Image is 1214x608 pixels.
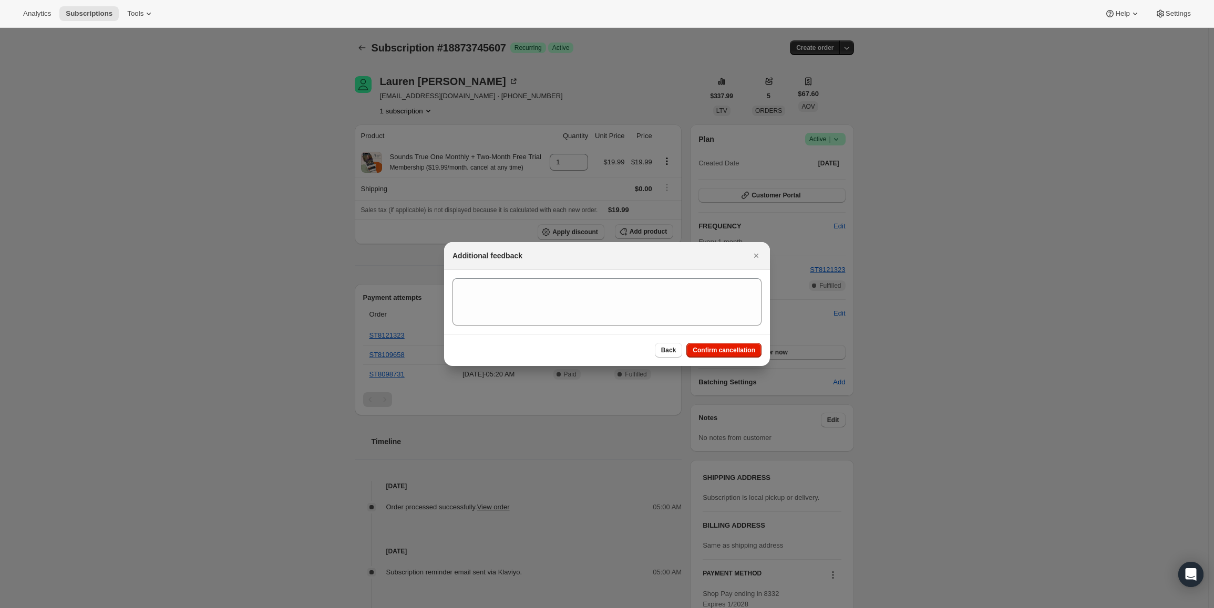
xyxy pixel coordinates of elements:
[661,346,676,354] span: Back
[59,6,119,21] button: Subscriptions
[1178,562,1203,587] div: Open Intercom Messenger
[1149,6,1197,21] button: Settings
[1098,6,1146,21] button: Help
[749,248,764,263] button: Close
[693,346,755,354] span: Confirm cancellation
[66,9,112,18] span: Subscriptions
[686,343,762,358] button: Confirm cancellation
[121,6,160,21] button: Tools
[452,250,522,261] h2: Additional feedback
[1166,9,1191,18] span: Settings
[17,6,57,21] button: Analytics
[1115,9,1129,18] span: Help
[127,9,143,18] span: Tools
[655,343,683,358] button: Back
[23,9,51,18] span: Analytics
